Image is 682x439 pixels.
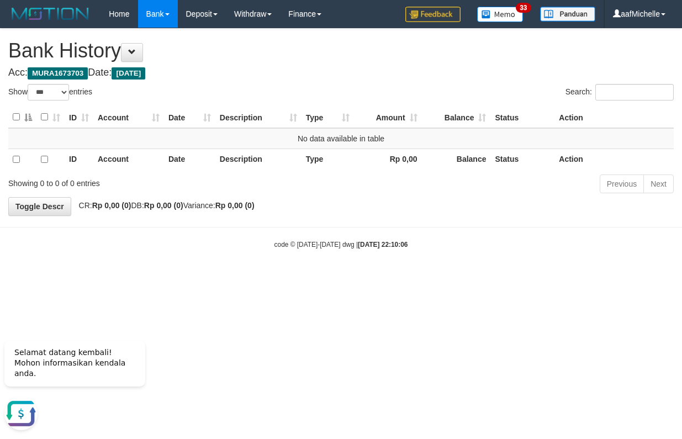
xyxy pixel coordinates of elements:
[302,107,354,128] th: Type: activate to sort column ascending
[422,107,491,128] th: Balance: activate to sort column ascending
[112,67,145,80] span: [DATE]
[8,107,36,128] th: : activate to sort column descending
[215,201,255,210] strong: Rp 0,00 (0)
[274,241,408,248] small: code © [DATE]-[DATE] dwg |
[93,149,164,170] th: Account
[65,149,93,170] th: ID
[422,149,491,170] th: Balance
[477,7,524,22] img: Button%20Memo.svg
[354,149,422,170] th: Rp 0,00
[164,107,215,128] th: Date: activate to sort column ascending
[8,173,276,189] div: Showing 0 to 0 of 0 entries
[144,201,183,210] strong: Rp 0,00 (0)
[643,174,674,193] a: Next
[554,107,674,128] th: Action
[8,67,674,78] h4: Acc: Date:
[405,7,461,22] img: Feedback.jpg
[73,201,255,210] span: CR: DB: Variance:
[595,84,674,101] input: Search:
[540,7,595,22] img: panduan.png
[490,107,554,128] th: Status
[93,107,164,128] th: Account: activate to sort column ascending
[8,6,92,22] img: MOTION_logo.png
[65,107,93,128] th: ID: activate to sort column ascending
[215,107,302,128] th: Description: activate to sort column ascending
[4,66,38,99] button: Open LiveChat chat widget
[554,149,674,170] th: Action
[92,201,131,210] strong: Rp 0,00 (0)
[8,197,71,216] a: Toggle Descr
[14,17,125,47] span: Selamat datang kembali! Mohon informasikan kendala anda.
[164,149,215,170] th: Date
[358,241,408,248] strong: [DATE] 22:10:06
[36,107,65,128] th: : activate to sort column ascending
[302,149,354,170] th: Type
[8,84,92,101] label: Show entries
[490,149,554,170] th: Status
[8,128,674,149] td: No data available in table
[8,40,674,62] h1: Bank History
[516,3,531,13] span: 33
[600,174,644,193] a: Previous
[354,107,422,128] th: Amount: activate to sort column ascending
[28,84,69,101] select: Showentries
[565,84,674,101] label: Search:
[28,67,88,80] span: MURA1673703
[215,149,302,170] th: Description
